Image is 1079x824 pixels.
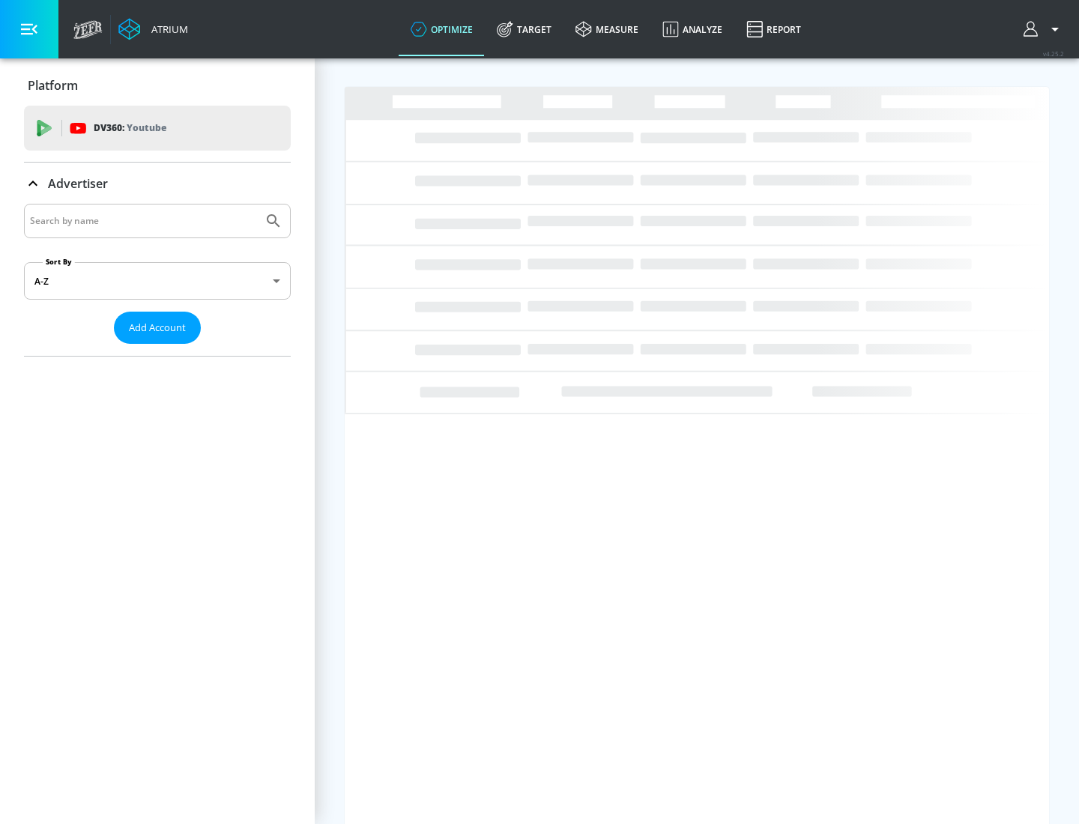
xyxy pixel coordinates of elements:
[24,262,291,300] div: A-Z
[28,77,78,94] p: Platform
[24,163,291,205] div: Advertiser
[127,120,166,136] p: Youtube
[48,175,108,192] p: Advertiser
[24,204,291,356] div: Advertiser
[399,2,485,56] a: optimize
[1043,49,1064,58] span: v 4.25.2
[24,106,291,151] div: DV360: Youtube
[145,22,188,36] div: Atrium
[30,211,257,231] input: Search by name
[118,18,188,40] a: Atrium
[734,2,813,56] a: Report
[485,2,563,56] a: Target
[129,319,186,336] span: Add Account
[94,120,166,136] p: DV360:
[43,257,75,267] label: Sort By
[563,2,650,56] a: measure
[650,2,734,56] a: Analyze
[114,312,201,344] button: Add Account
[24,344,291,356] nav: list of Advertiser
[24,64,291,106] div: Platform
